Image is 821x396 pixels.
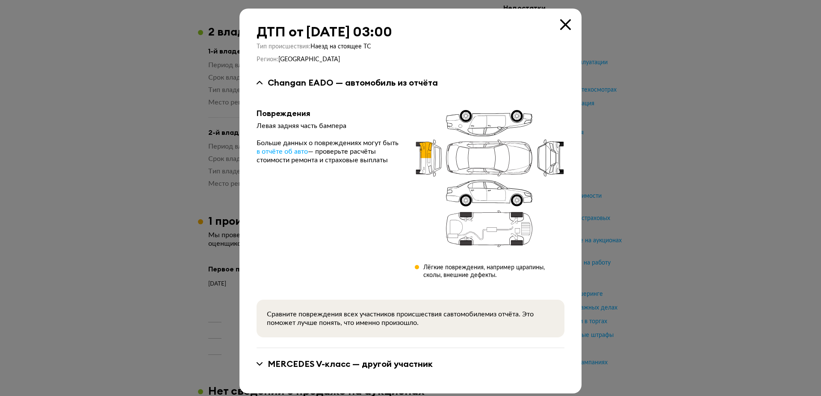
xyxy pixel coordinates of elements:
div: MERCEDES V-класс — другой участник [268,358,433,369]
span: [GEOGRAPHIC_DATA] [278,57,340,63]
div: Сравните повреждения всех участников происшествия с автомобилем из отчёта. Это поможет лучше поня... [267,310,554,327]
div: Левая задняя часть бампера [257,122,401,130]
a: в отчёте об авто [257,147,308,156]
div: Повреждения [257,109,401,118]
div: Changan EADO — автомобиль из отчёта [268,77,438,88]
div: Лёгкие повреждения, например царапины, сколы, внешние дефекты. [423,264,564,279]
div: Больше данных о повреждениях могут быть — проверьте расчёты стоимости ремонта и страховые выплаты [257,139,401,164]
span: в отчёте об авто [257,148,308,155]
div: Регион : [257,56,564,63]
div: Тип происшествия : [257,43,564,51]
span: Наезд на стоящее ТС [310,44,371,50]
div: ДТП от [DATE] 03:00 [257,24,564,39]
